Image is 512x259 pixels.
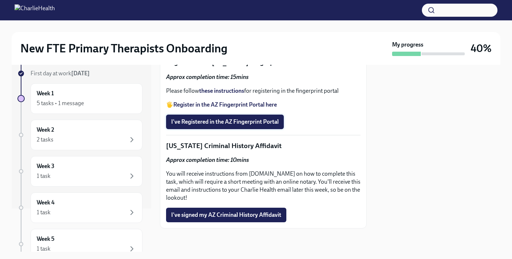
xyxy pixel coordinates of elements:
[166,101,360,109] p: 🖐️
[166,156,249,163] strong: Approx completion time: 10mins
[166,141,360,151] p: [US_STATE] Criminal History Affidavit
[37,136,53,144] div: 2 tasks
[166,87,360,95] p: Please follow for registering in the fingerprint portal
[37,172,51,180] div: 1 task
[166,115,284,129] button: I've Registered in the AZ Fingerprint Portal
[37,235,55,243] h6: Week 5
[15,4,55,16] img: CharlieHealth
[37,126,54,134] h6: Week 2
[37,89,54,97] h6: Week 1
[166,73,249,80] strong: Approx completion time: 15mins
[17,69,142,77] a: First day at work[DATE]
[166,170,360,202] p: You will receive instructions from [DOMAIN_NAME] on how to complete this task, which will require...
[37,245,51,253] div: 1 task
[392,41,423,49] strong: My progress
[17,120,142,150] a: Week 22 tasks
[37,199,55,207] h6: Week 4
[20,41,227,56] h2: New FTE Primary Therapists Onboarding
[17,156,142,187] a: Week 31 task
[171,211,281,219] span: I've signed my AZ Criminal History Affidavit
[37,208,51,216] div: 1 task
[17,83,142,114] a: Week 15 tasks • 1 message
[199,87,244,94] a: these instructions
[37,99,84,107] div: 5 tasks • 1 message
[173,101,277,108] a: Register in the AZ Fingerprint Portal here
[71,70,90,77] strong: [DATE]
[471,42,492,55] h3: 40%
[31,70,90,77] span: First day at work
[166,208,286,222] button: I've signed my AZ Criminal History Affidavit
[171,118,279,125] span: I've Registered in the AZ Fingerprint Portal
[37,162,55,170] h6: Week 3
[17,192,142,223] a: Week 41 task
